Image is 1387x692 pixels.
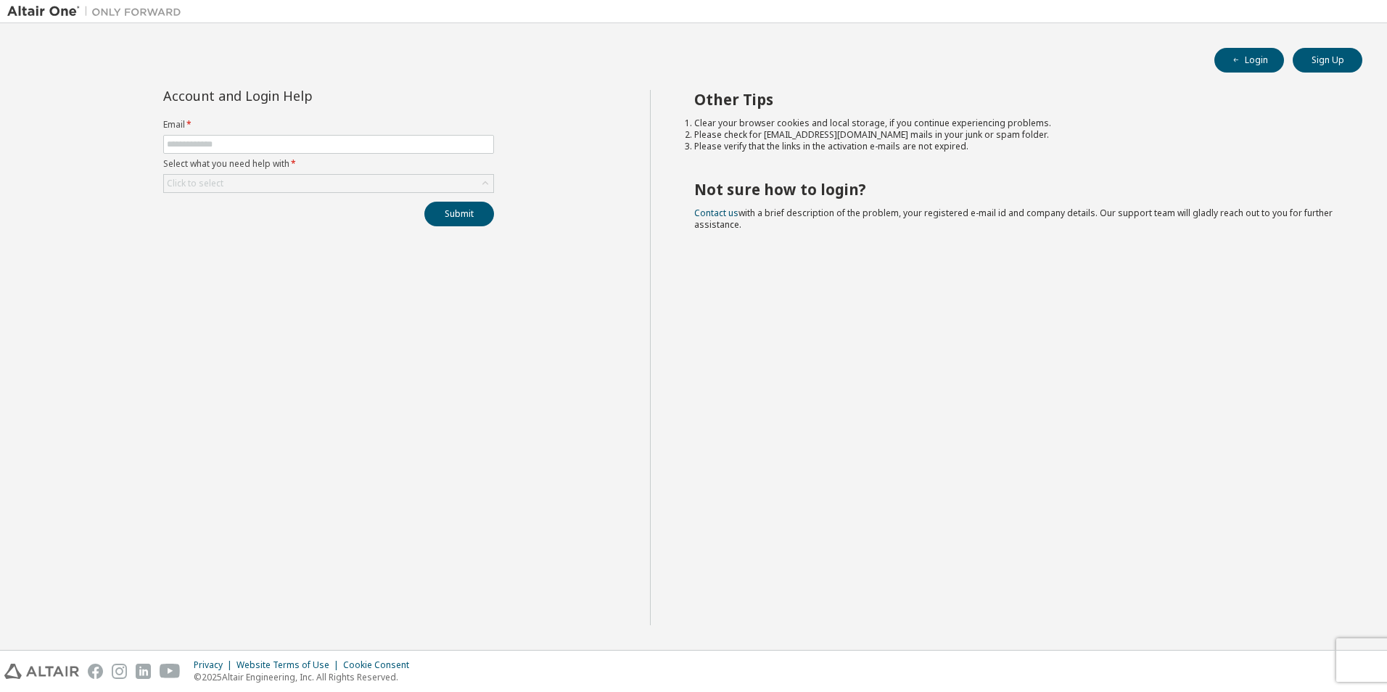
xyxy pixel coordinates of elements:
button: Sign Up [1293,48,1362,73]
h2: Other Tips [694,90,1337,109]
div: Click to select [167,178,223,189]
div: Privacy [194,659,236,671]
div: Cookie Consent [343,659,418,671]
label: Email [163,119,494,131]
li: Clear your browser cookies and local storage, if you continue experiencing problems. [694,118,1337,129]
li: Please verify that the links in the activation e-mails are not expired. [694,141,1337,152]
button: Submit [424,202,494,226]
div: Click to select [164,175,493,192]
button: Login [1214,48,1284,73]
img: altair_logo.svg [4,664,79,679]
div: Account and Login Help [163,90,428,102]
div: Website Terms of Use [236,659,343,671]
img: linkedin.svg [136,664,151,679]
label: Select what you need help with [163,158,494,170]
p: © 2025 Altair Engineering, Inc. All Rights Reserved. [194,671,418,683]
h2: Not sure how to login? [694,180,1337,199]
img: youtube.svg [160,664,181,679]
img: Altair One [7,4,189,19]
img: facebook.svg [88,664,103,679]
span: with a brief description of the problem, your registered e-mail id and company details. Our suppo... [694,207,1333,231]
li: Please check for [EMAIL_ADDRESS][DOMAIN_NAME] mails in your junk or spam folder. [694,129,1337,141]
img: instagram.svg [112,664,127,679]
a: Contact us [694,207,738,219]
